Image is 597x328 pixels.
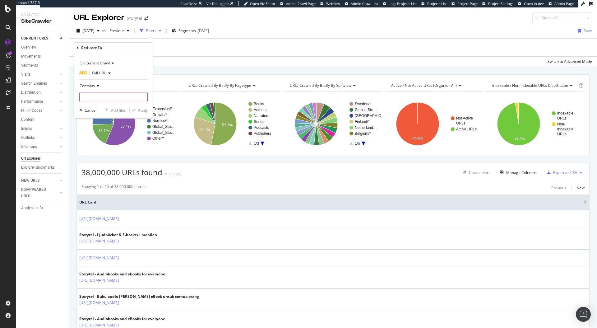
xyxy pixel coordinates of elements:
text: Not Active [456,116,473,120]
span: Contains [80,83,95,88]
text: Books [254,102,264,106]
span: Open in dev [524,1,544,6]
div: Search Engines [21,80,47,87]
button: Save [576,26,592,36]
span: Indexable / Non-Indexable URLs distribution [492,83,568,88]
a: Webflow [320,1,340,6]
span: Admin Crawl Page [286,1,316,6]
div: Filters [146,28,156,33]
h4: URLs Crawled By Botify By splitview [289,81,377,91]
div: Content [21,116,35,123]
span: Full URL [92,70,106,76]
a: Url Explorer [21,155,64,162]
span: Projects List [427,1,447,6]
button: Add filter [103,107,127,113]
button: [DATE] [74,26,102,36]
h4: URLs Crawled By Botify By pagetype [187,81,275,91]
span: URLs Crawled By Botify By pagetype [189,83,251,88]
a: Sitemaps [21,143,58,150]
div: Export as CSV [553,170,577,175]
text: Global_Sto… [355,108,377,112]
span: Admin Crawl List [351,1,378,6]
text: Nordics/* [152,119,168,123]
span: 38,000,000 URLs found [81,167,162,177]
div: Next [576,185,585,190]
a: Outlinks [21,134,58,141]
text: Indexable [557,111,573,115]
div: [DATE] [198,28,209,33]
text: 27.3% [199,128,210,132]
text: URLs [557,116,567,120]
div: Previous [551,185,566,190]
div: Cancel [85,108,96,113]
a: Search Engines [21,80,58,87]
text: URLs [557,132,567,136]
button: Previous [107,26,132,36]
text: Other/* [152,136,164,141]
span: Active / Not Active URLs (organic - all) [391,83,457,88]
a: Open in dev [518,1,544,6]
div: Analysis Info [21,205,43,211]
a: [URL][DOMAIN_NAME] [79,277,119,283]
a: Analysis Info [21,205,64,211]
div: SiteCrawler [21,18,64,25]
text: Podcasts [254,125,269,130]
span: Segments [178,28,196,33]
button: Switch to Advanced Mode [545,57,592,67]
span: Webflow [326,1,340,6]
text: [GEOGRAPHIC_DATA]/* [355,114,396,118]
div: Apply [138,108,148,113]
text: Expansion/* [152,107,172,111]
text: Belgium/* [355,131,371,136]
div: A chart. [284,97,382,151]
svg: A chart. [81,97,180,151]
button: Create alert [460,167,490,177]
span: Previous [107,28,124,33]
div: CURRENT URLS [21,35,48,42]
a: Movements [21,53,64,60]
div: Distribution [21,89,41,96]
a: Open Viz Editor [244,1,275,6]
div: Sitemaps [21,143,37,150]
a: NEW URLS [21,177,58,184]
div: Manage Columns [506,170,537,175]
div: Storytel [127,15,142,21]
button: Export as CSV [544,167,577,177]
text: Growth/* [152,113,167,117]
text: Netherland… [355,125,377,130]
svg: A chart. [183,97,281,151]
a: Performance [21,98,58,105]
svg: A chart. [385,97,484,151]
a: DISAPPEARED URLS [21,186,58,199]
button: Manage Columns [497,169,537,176]
text: 56.4% [120,124,131,129]
span: Admin Page [554,1,574,6]
div: Visits [21,71,30,78]
a: Inlinks [21,125,58,132]
a: CURRENT URLS [21,35,58,42]
div: A chart. [486,97,585,151]
div: Create alert [469,170,490,175]
h4: Indexable / Non-Indexable URLs Distribution [491,81,577,91]
div: Open Intercom Messenger [576,307,591,322]
div: DISAPPEARED URLS [21,186,53,199]
div: URL Explorer [74,12,124,23]
h4: Active / Not Active URLs [390,81,478,91]
text: Global_Sto… [152,130,174,135]
div: HTTP Codes [21,107,42,114]
div: Inlinks [21,125,32,132]
input: Find a URL [532,12,592,23]
text: 99.6% [412,137,423,141]
div: Redirect To [81,45,102,50]
a: Project Settings [482,1,513,6]
text: Sweden/* [355,102,371,106]
div: Showing 1 to 50 of 38,000,000 entries [81,184,146,191]
text: 53.1% [222,123,233,127]
span: Open Viz Editor [250,1,275,6]
div: Movements [21,53,41,60]
a: [URL][DOMAIN_NAME] [79,300,119,306]
a: [URL][DOMAIN_NAME] [79,216,119,222]
div: Viz Debugger: [206,1,229,6]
